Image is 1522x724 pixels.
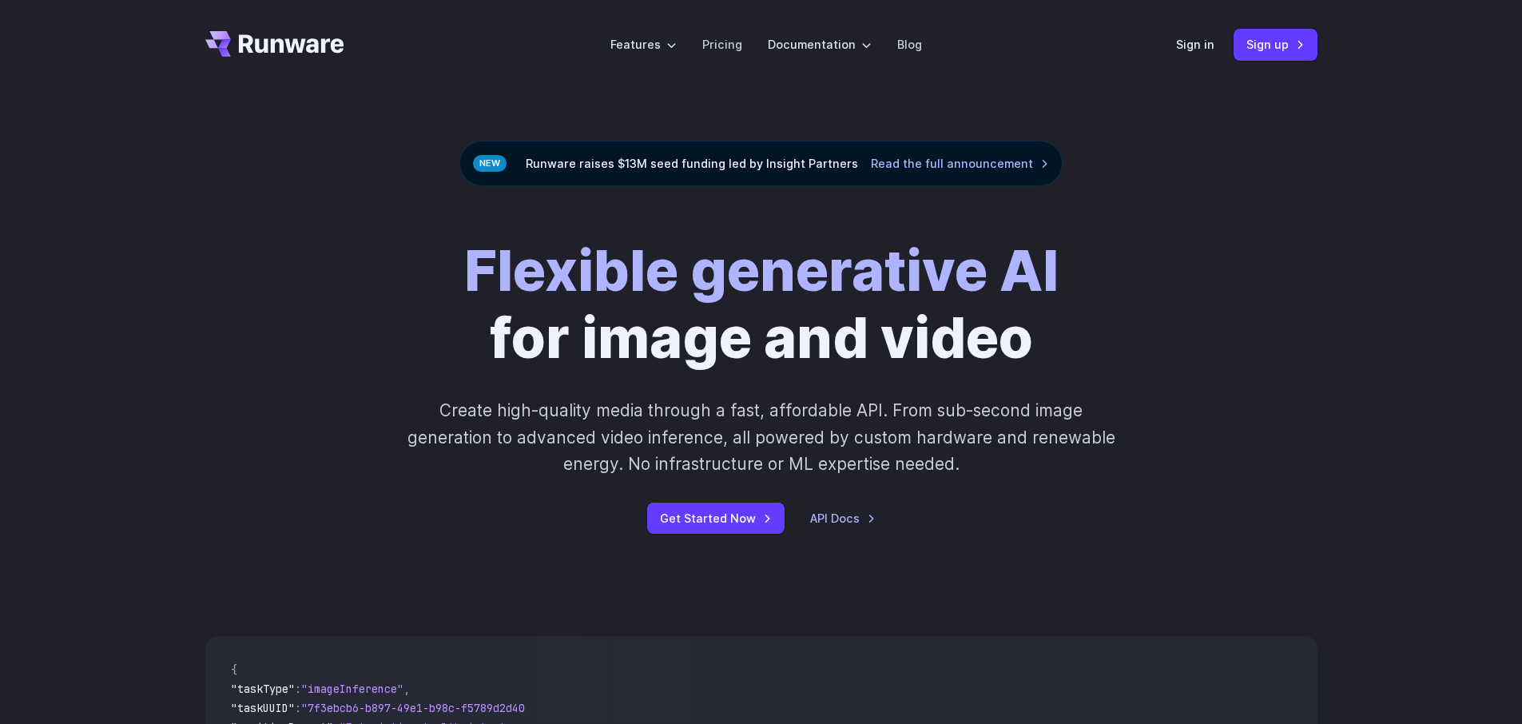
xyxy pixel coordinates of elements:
span: "7f3ebcb6-b897-49e1-b98c-f5789d2d40d7" [301,701,544,715]
h1: for image and video [464,237,1059,372]
label: Documentation [768,35,872,54]
span: "taskUUID" [231,701,295,715]
span: "taskType" [231,682,295,696]
a: Go to / [205,31,344,57]
span: : [295,701,301,715]
label: Features [610,35,677,54]
span: "imageInference" [301,682,403,696]
a: Sign up [1234,29,1317,60]
a: Read the full announcement [871,154,1049,173]
span: , [403,682,410,696]
div: Runware raises $13M seed funding led by Insight Partners [459,141,1063,186]
a: Sign in [1176,35,1214,54]
a: Pricing [702,35,742,54]
a: Blog [897,35,922,54]
span: : [295,682,301,696]
strong: Flexible generative AI [464,237,1059,304]
a: API Docs [810,509,876,527]
span: { [231,662,237,677]
p: Create high-quality media through a fast, affordable API. From sub-second image generation to adv... [405,397,1117,477]
a: Get Started Now [647,503,785,534]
